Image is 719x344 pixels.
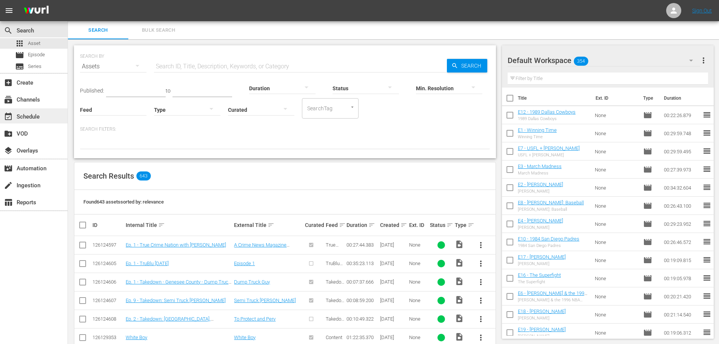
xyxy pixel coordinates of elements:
[476,315,485,324] span: more_vert
[368,222,375,228] span: sort
[518,164,562,169] a: E3 - March Madness
[158,222,165,228] span: sort
[234,261,255,266] a: Episode 1
[380,335,407,340] div: [DATE]
[592,305,640,324] td: None
[4,112,13,121] span: Schedule
[661,106,702,124] td: 00:22:26.879
[476,241,485,250] span: more_vert
[661,124,702,142] td: 00:29:59.748
[661,287,702,305] td: 00:20:21.420
[518,109,576,115] a: E12 - 1989 Dallas Cowboys
[326,242,342,282] span: True Crime Nation with [PERSON_NAME]
[472,273,490,291] button: more_vert
[4,164,13,173] span: Automation
[472,292,490,310] button: more_vert
[702,183,711,192] span: reorder
[83,171,134,180] span: Search Results
[661,233,702,251] td: 00:26:46.572
[380,279,407,285] div: [DATE]
[409,298,428,303] div: None
[446,222,453,228] span: sort
[518,272,561,278] a: E16 - The Superfight
[518,189,563,194] div: [PERSON_NAME]
[234,316,276,322] a: To Protect and Perv
[692,8,712,14] a: Sign Out
[409,335,428,340] div: None
[133,26,184,35] span: Bulk Search
[346,335,377,340] div: 01:22:35.370
[409,279,428,285] div: None
[349,103,356,111] button: Open
[80,88,104,94] span: Published:
[518,236,579,242] a: E10 - 1984 San Diego Padres
[126,221,232,230] div: Internal Title
[4,95,13,104] span: Channels
[592,251,640,269] td: None
[380,221,407,230] div: Created
[518,200,584,205] a: E8 - [PERSON_NAME]: Baseball
[518,298,589,302] div: [PERSON_NAME] & the 1996 NBA Draft
[15,62,24,71] span: Series
[661,324,702,342] td: 00:19:06.312
[380,261,407,266] div: [DATE]
[326,261,343,295] span: TruBlu [DATE] with [PERSON_NAME]
[639,88,659,109] th: Type
[5,6,14,15] span: menu
[409,261,428,266] div: None
[643,256,652,265] span: Episode
[346,242,377,248] div: 00:27:44.383
[643,292,652,301] span: Episode
[518,153,580,157] div: USFL + [PERSON_NAME]
[92,335,123,340] div: 126129353
[409,222,428,228] div: Ext. ID
[455,277,464,286] span: Video
[346,221,377,230] div: Duration
[268,222,274,228] span: sort
[702,128,711,137] span: reorder
[380,242,407,248] div: [DATE]
[92,242,123,248] div: 126124597
[661,215,702,233] td: 00:29:23.952
[592,142,640,160] td: None
[643,201,652,210] span: Episode
[15,51,24,60] span: Episode
[4,198,13,207] span: Reports
[380,316,407,322] div: [DATE]
[518,218,563,224] a: E4 - [PERSON_NAME]
[455,240,464,249] span: Video
[234,298,296,303] a: Semi Truck [PERSON_NAME]
[28,63,42,70] span: Series
[28,40,40,47] span: Asset
[661,160,702,179] td: 00:27:39.973
[699,51,708,69] button: more_vert
[518,316,566,321] div: [PERSON_NAME]
[702,147,711,156] span: reorder
[455,258,464,267] span: Video
[592,124,640,142] td: None
[518,225,563,230] div: [PERSON_NAME]
[92,222,123,228] div: ID
[592,179,640,197] td: None
[518,261,566,266] div: [PERSON_NAME]
[518,207,584,212] div: [PERSON_NAME]: Baseball
[592,197,640,215] td: None
[339,222,346,228] span: sort
[4,78,13,87] span: Create
[591,88,639,109] th: Ext. ID
[346,298,377,303] div: 00:08:59.200
[702,328,711,337] span: reorder
[455,332,464,341] span: Video
[126,261,169,266] a: Ep. 1 - TruBlu [DATE]
[409,316,428,322] div: None
[661,197,702,215] td: 00:26:43.100
[643,111,652,120] span: Episode
[661,251,702,269] td: 00:19:09.815
[592,269,640,287] td: None
[661,142,702,160] td: 00:29:59.495
[702,310,711,319] span: reorder
[92,261,123,266] div: 126124605
[699,56,708,65] span: more_vert
[643,165,652,174] span: Episode
[518,279,561,284] div: The Superfight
